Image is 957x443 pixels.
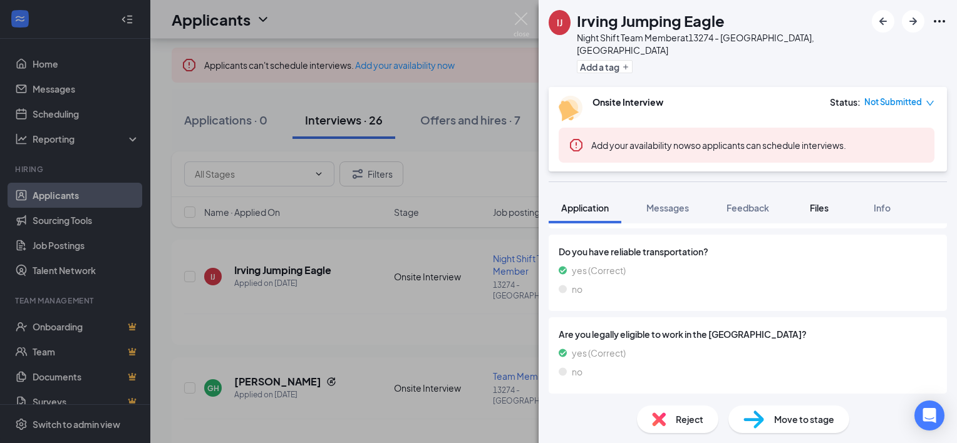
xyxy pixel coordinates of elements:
[872,10,894,33] button: ArrowLeftNew
[572,263,626,277] span: yes (Correct)
[591,139,691,151] button: Add your availability now
[876,14,891,29] svg: ArrowLeftNew
[914,400,944,430] div: Open Intercom Messenger
[874,202,891,213] span: Info
[572,365,582,379] span: no
[810,202,829,213] span: Files
[572,282,582,296] span: no
[676,412,703,426] span: Reject
[577,60,633,73] button: PlusAdd a tag
[592,96,663,108] b: Onsite Interview
[577,10,725,31] h1: Irving Jumping Eagle
[557,16,562,29] div: IJ
[591,140,846,151] span: so applicants can schedule interviews.
[577,31,866,56] div: Night Shift Team Member at 13274 - [GEOGRAPHIC_DATA], [GEOGRAPHIC_DATA]
[559,245,937,258] span: Do you have reliable transportation?
[559,327,937,341] span: Are you legally eligible to work in the [GEOGRAPHIC_DATA]?
[926,99,934,108] span: down
[569,138,584,153] svg: Error
[561,202,609,213] span: Application
[622,63,629,71] svg: Plus
[727,202,769,213] span: Feedback
[902,10,924,33] button: ArrowRight
[572,346,626,360] span: yes (Correct)
[830,96,861,108] div: Status :
[906,14,921,29] svg: ArrowRight
[774,412,834,426] span: Move to stage
[864,96,922,108] span: Not Submitted
[646,202,689,213] span: Messages
[932,14,947,29] svg: Ellipses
